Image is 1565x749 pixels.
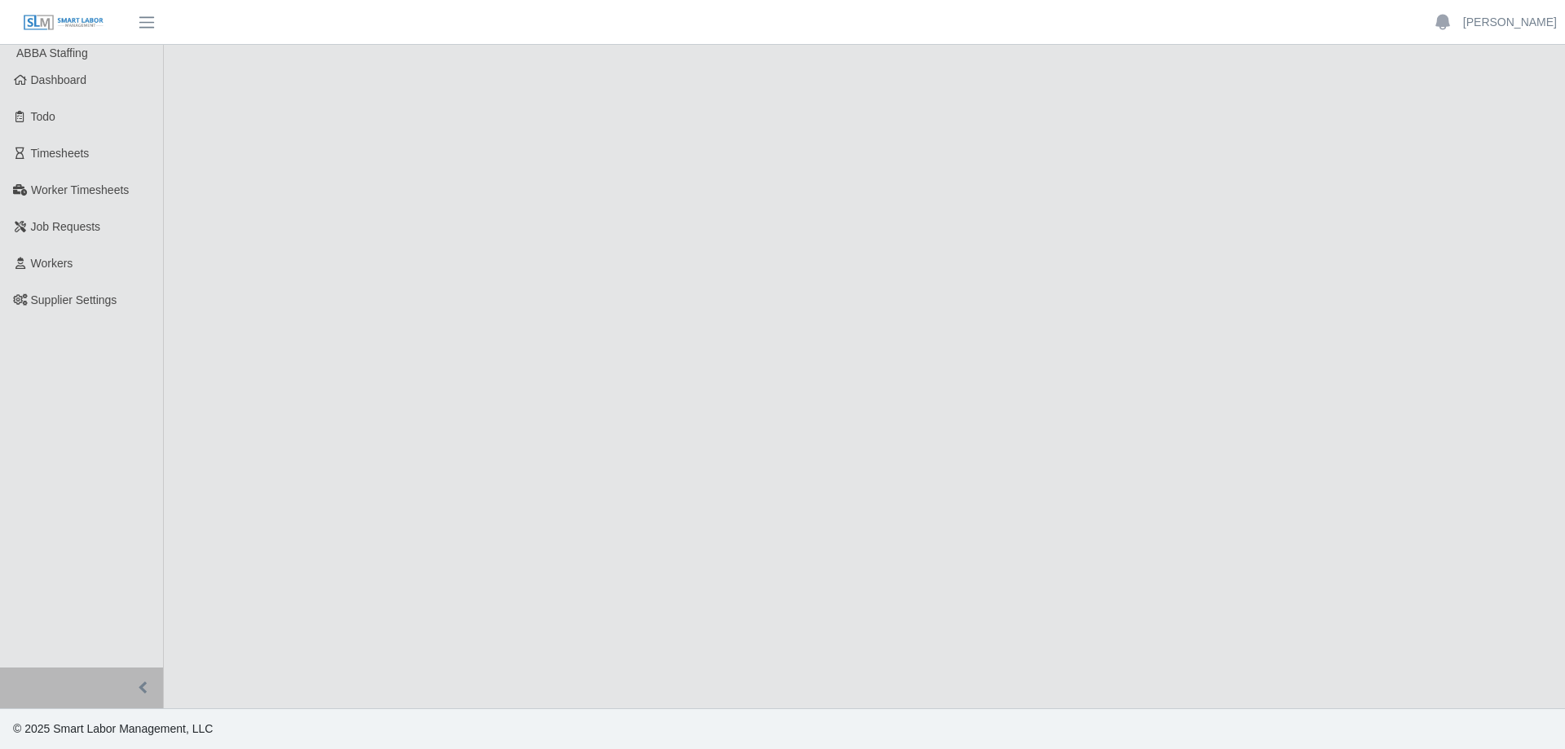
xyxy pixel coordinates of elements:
img: SLM Logo [23,14,104,32]
span: © 2025 Smart Labor Management, LLC [13,722,213,735]
span: Worker Timesheets [31,183,129,196]
span: Job Requests [31,220,101,233]
span: Timesheets [31,147,90,160]
span: Supplier Settings [31,293,117,306]
a: [PERSON_NAME] [1463,14,1557,31]
span: Todo [31,110,55,123]
span: Workers [31,257,73,270]
span: Dashboard [31,73,87,86]
span: ABBA Staffing [16,46,88,59]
